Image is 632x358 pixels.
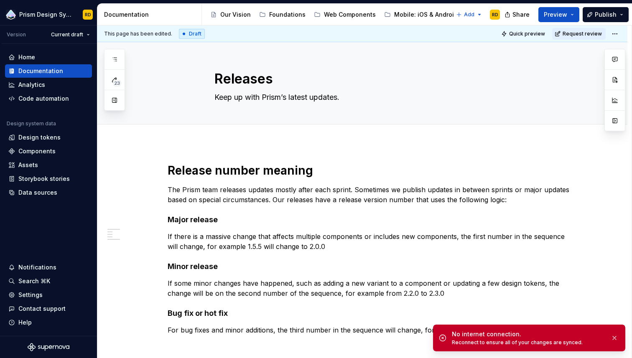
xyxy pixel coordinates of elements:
a: Assets [5,158,92,172]
div: Web Components [324,10,376,19]
div: Documentation [104,10,198,19]
button: Publish [583,7,629,22]
a: Components [5,145,92,158]
div: Search ⌘K [18,277,50,285]
div: Components [18,147,56,155]
div: Notifications [18,263,56,272]
div: Our Vision [220,10,251,19]
h4: Bug fix or hot fix [168,308,577,318]
a: Data sources [5,186,92,199]
h4: Minor release [168,262,577,272]
button: Quick preview [499,28,549,40]
button: Add [454,9,485,20]
button: Preview [538,7,579,22]
a: Mobile: iOS & Android [381,8,461,21]
div: Settings [18,291,43,299]
a: Design tokens [5,131,92,144]
h4: Major release [168,215,577,225]
div: Design tokens [18,133,61,142]
div: RD [492,11,498,18]
a: Our Vision [207,8,254,21]
div: No internet connection. [452,330,604,338]
div: Code automation [18,94,69,103]
span: Share [512,10,530,19]
h1: Release number meaning [168,163,577,178]
div: Analytics [18,81,45,89]
span: Preview [544,10,567,19]
div: RD [85,11,91,18]
button: Contact support [5,302,92,315]
div: Documentation [18,67,63,75]
div: Foundations [269,10,306,19]
div: Page tree [207,6,452,23]
div: Storybook stories [18,175,70,183]
a: Web Components [311,8,379,21]
span: Request review [563,30,602,37]
textarea: Releases [213,69,529,89]
button: Share [500,7,535,22]
textarea: Keep up with Prism’s latest updates. [213,91,529,104]
a: Foundations [256,8,309,21]
span: Quick preview [509,30,545,37]
button: Prism Design SystemRD [2,5,95,23]
a: Settings [5,288,92,302]
p: If some minor changes have happened, such as adding a new variant to a component or updating a fe... [168,278,577,298]
p: If there is a massive change that affects multiple components or includes new components, the fir... [168,231,577,251]
img: 106765b7-6fc4-4b5d-8be0-32f944830029.png [6,10,16,20]
a: Analytics [5,78,92,91]
div: Version [7,31,26,38]
span: 23 [113,80,121,86]
a: Storybook stories [5,172,92,185]
button: Help [5,316,92,329]
a: Documentation [5,64,92,78]
span: Add [464,11,474,18]
svg: Supernova Logo [28,343,69,351]
button: Request review [552,28,606,40]
span: Current draft [51,31,83,38]
div: Draft [179,29,205,39]
div: Design system data [7,120,56,127]
div: Data sources [18,188,57,197]
div: Contact support [18,305,66,313]
div: Mobile: iOS & Android [394,10,458,19]
div: Prism Design System [19,10,73,19]
a: Code automation [5,92,92,105]
p: For bug fixes and minor additions, the third number in the sequence will change, for example from... [168,325,577,335]
div: Reconnect to ensure all of your changes are synced. [452,339,604,346]
button: Notifications [5,261,92,274]
div: Assets [18,161,38,169]
span: This page has been edited. [104,30,172,37]
div: Home [18,53,35,61]
p: The Prism team releases updates mostly after each sprint. Sometimes we publish updates in between... [168,185,577,205]
button: Current draft [47,29,94,41]
button: Search ⌘K [5,274,92,288]
div: Help [18,318,32,327]
a: Home [5,51,92,64]
span: Publish [595,10,617,19]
